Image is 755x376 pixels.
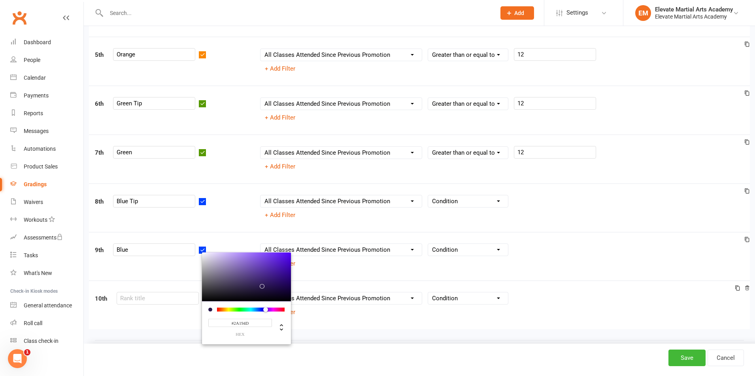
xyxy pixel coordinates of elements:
a: Product Sales [10,158,83,176]
div: Waivers [24,199,43,205]
a: Messages [10,122,83,140]
a: Assessments [10,229,83,247]
input: Value [514,97,596,110]
div: 10th [95,294,107,303]
button: + Add Filter [260,209,300,221]
iframe: Intercom live chat [8,349,27,368]
a: Calendar [10,69,83,87]
div: General attendance [24,302,72,309]
button: + Add Filter [260,112,300,123]
div: Elevate Martial Arts Academy [655,6,733,13]
div: 7th+ Add Filter [89,135,750,183]
div: Product Sales [24,163,58,170]
button: Add [500,6,534,20]
div: Elevate Martial Arts Academy [655,13,733,20]
a: Reports [10,105,83,122]
div: What's New [24,270,52,276]
div: Automations [24,146,56,152]
div: 6th [95,99,104,108]
button: Save [668,350,706,366]
input: Rank title [113,48,195,61]
a: Dashboard [10,34,83,51]
a: Clubworx [9,8,29,28]
a: Cancel [708,350,744,366]
div: 5th+ Add Filter [89,37,750,86]
div: Class check-in [24,338,59,344]
button: + Add Rank [95,340,744,365]
div: Gradings [24,181,47,187]
span: 1 [24,349,30,355]
span: Add [514,10,524,16]
button: + Add Filter [260,63,300,75]
input: Rank title [113,195,195,208]
div: Dashboard [24,39,51,45]
div: 8th [95,197,104,206]
a: Tasks [10,247,83,264]
div: 9th [95,245,104,255]
a: Payments [10,87,83,105]
div: 6th+ Add Filter [89,86,750,135]
a: Automations [10,140,83,158]
button: + Add Filter [260,161,300,172]
a: What's New [10,264,83,282]
div: Messages [24,128,49,134]
div: People [24,57,40,63]
a: Gradings [10,176,83,193]
input: Value [514,48,596,61]
div: EM [635,5,651,21]
div: Tasks [24,252,38,258]
label: hex [208,332,272,336]
input: Search... [104,7,490,19]
a: General attendance kiosk mode [10,297,83,314]
input: Rank title [117,292,199,305]
div: Reports [24,110,43,116]
div: 5th [95,50,104,60]
input: Rank title [113,97,195,110]
div: 9th+ Add Filter [89,232,750,281]
div: Calendar [24,75,46,81]
div: Assessments [24,234,63,241]
a: People [10,51,83,69]
input: Rank title [113,243,195,256]
a: Roll call [10,314,83,332]
a: Class kiosk mode [10,332,83,350]
div: 8th+ Add Filter [89,183,750,232]
span: Settings [566,4,588,22]
div: 7th [95,148,104,157]
div: Workouts [24,217,47,223]
div: Roll call [24,320,42,326]
a: Waivers [10,193,83,211]
input: Value [514,146,596,159]
input: Rank title [113,146,195,159]
a: Workouts [10,211,83,229]
div: Payments [24,92,49,99]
